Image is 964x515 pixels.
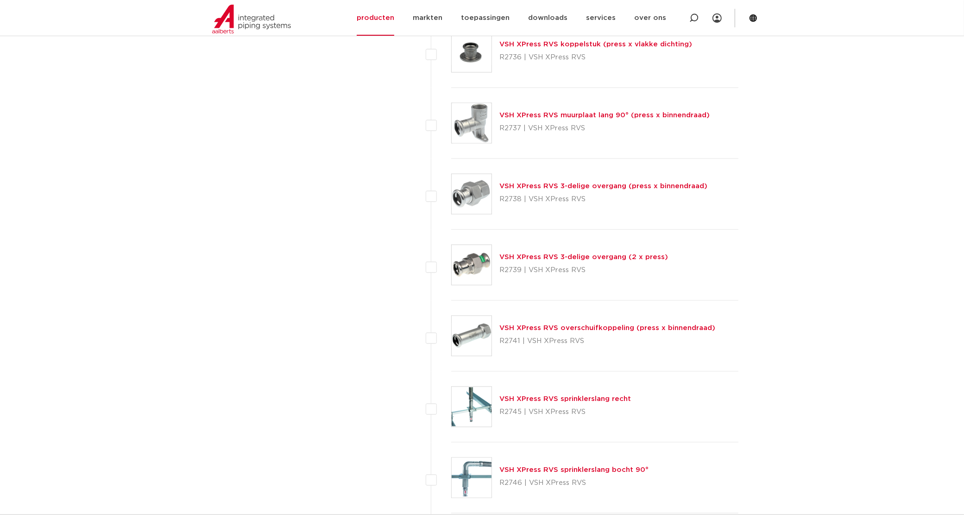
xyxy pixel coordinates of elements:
a: VSH XPress RVS sprinklerslang bocht 90° [499,466,649,473]
a: VSH XPress RVS overschuifkoppeling (press x binnendraad) [499,324,715,331]
img: Thumbnail for VSH XPress RVS koppelstuk (press x vlakke dichting) [452,32,491,72]
p: R2745 | VSH XPress RVS [499,405,631,420]
a: VSH XPress RVS 3-delige overgang (press x binnendraad) [499,183,707,190]
p: R2738 | VSH XPress RVS [499,192,707,207]
a: VSH XPress RVS muurplaat lang 90° (press x binnendraad) [499,112,710,119]
img: Thumbnail for VSH XPress RVS overschuifkoppeling (press x binnendraad) [452,316,491,356]
p: R2736 | VSH XPress RVS [499,50,692,65]
p: R2746 | VSH XPress RVS [499,476,649,490]
img: Thumbnail for VSH XPress RVS 3-delige overgang (press x binnendraad) [452,174,491,214]
p: R2737 | VSH XPress RVS [499,121,710,136]
img: Thumbnail for VSH XPress RVS sprinklerslang bocht 90° [452,458,491,497]
a: VSH XPress RVS 3-delige overgang (2 x press) [499,254,668,261]
img: Thumbnail for VSH XPress RVS muurplaat lang 90° (press x binnendraad) [452,103,491,143]
p: R2741 | VSH XPress RVS [499,334,715,349]
a: VSH XPress RVS koppelstuk (press x vlakke dichting) [499,41,692,48]
img: Thumbnail for VSH XPress RVS 3-delige overgang (2 x press) [452,245,491,285]
img: Thumbnail for VSH XPress RVS sprinklerslang recht [452,387,491,426]
p: R2739 | VSH XPress RVS [499,263,668,278]
a: VSH XPress RVS sprinklerslang recht [499,395,631,402]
